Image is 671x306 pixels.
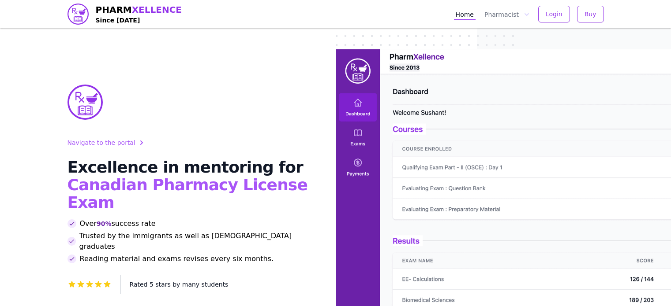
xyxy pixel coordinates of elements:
span: Rated 5 stars by many students [130,281,229,288]
img: PharmXellence Logo [67,85,103,120]
span: 90% [97,219,112,228]
a: Home [454,8,476,20]
button: Login [538,6,570,22]
span: Login [546,10,562,18]
span: Over success rate [80,218,156,229]
button: Pharmacist [483,8,531,20]
span: Excellence in mentoring for [67,158,303,176]
span: Navigate to the portal [67,138,135,147]
span: Buy [585,10,596,18]
button: Buy [577,6,604,22]
span: Reading material and exams revises every six months. [80,254,274,264]
span: XELLENCE [132,4,182,15]
h4: Since [DATE] [96,16,182,25]
span: PHARM [96,4,182,16]
span: Canadian Pharmacy License Exam [67,176,307,211]
span: Trusted by the immigrants as well as [DEMOGRAPHIC_DATA] graduates [79,231,315,252]
img: PharmXellence logo [67,4,89,25]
